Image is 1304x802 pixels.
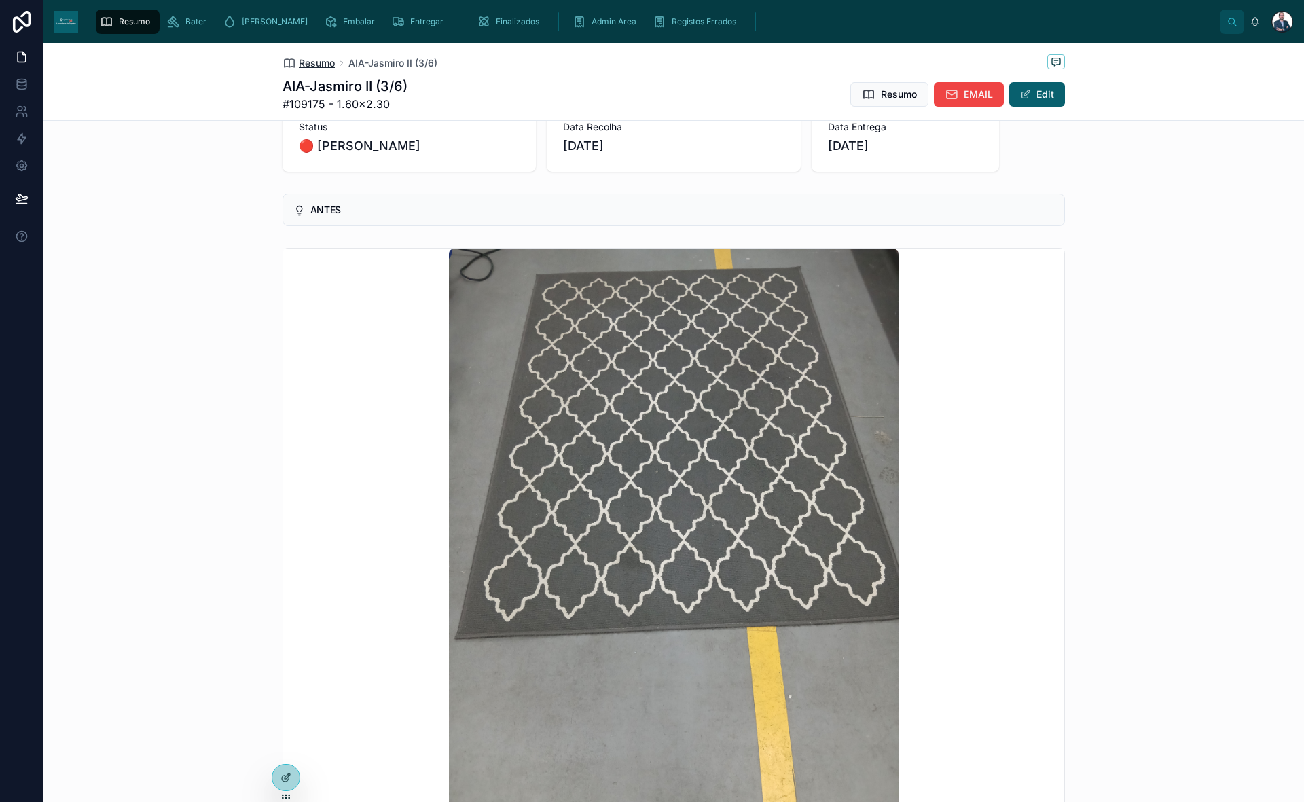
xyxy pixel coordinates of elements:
[219,10,317,34] a: [PERSON_NAME]
[850,82,928,107] button: Resumo
[119,16,150,27] span: Resumo
[563,120,784,134] span: Data Recolha
[496,16,539,27] span: Finalizados
[568,10,646,34] a: Admin Area
[348,56,437,70] a: AIA-Jasmiro II (3/6)
[320,10,384,34] a: Embalar
[649,10,746,34] a: Registos Errados
[299,56,335,70] span: Resumo
[283,77,407,96] h1: AIA-Jasmiro II (3/6)
[964,88,993,101] span: EMAIL
[185,16,206,27] span: Bater
[387,10,453,34] a: Entregar
[310,205,1053,215] h5: ANTES
[563,136,784,156] span: [DATE]
[299,120,520,134] span: Status
[672,16,736,27] span: Registos Errados
[299,136,520,156] span: 🔴 [PERSON_NAME]
[1009,82,1065,107] button: Edit
[934,82,1004,107] button: EMAIL
[828,120,983,134] span: Data Entrega
[410,16,443,27] span: Entregar
[96,10,160,34] a: Resumo
[592,16,636,27] span: Admin Area
[473,10,549,34] a: Finalizados
[54,11,78,33] img: App logo
[89,7,1220,37] div: scrollable content
[283,96,407,112] span: #109175 - 1.60×2.30
[828,136,983,156] span: [DATE]
[881,88,917,101] span: Resumo
[162,10,216,34] a: Bater
[343,16,375,27] span: Embalar
[283,56,335,70] a: Resumo
[242,16,308,27] span: [PERSON_NAME]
